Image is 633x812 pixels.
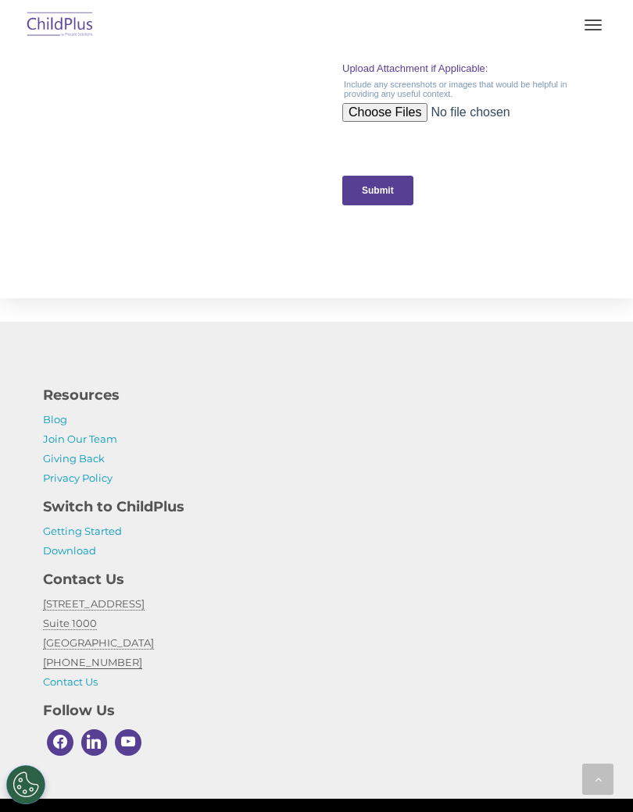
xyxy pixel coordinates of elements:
[43,384,590,406] h4: Resources
[43,568,590,590] h4: Contact Us
[370,643,633,812] iframe: Chat Widget
[43,433,117,445] a: Join Our Team
[43,525,122,537] a: Getting Started
[23,7,97,44] img: ChildPlus by Procare Solutions
[43,496,590,518] h4: Switch to ChildPlus
[43,413,67,426] a: Blog
[6,765,45,804] button: Cookies Settings
[43,472,113,484] a: Privacy Policy
[43,675,98,688] a: Contact Us
[77,725,112,760] a: Linkedin
[43,700,590,721] h4: Follow Us
[111,725,145,760] a: Youtube
[43,452,105,465] a: Giving Back
[43,544,96,557] a: Download
[43,725,77,760] a: Facebook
